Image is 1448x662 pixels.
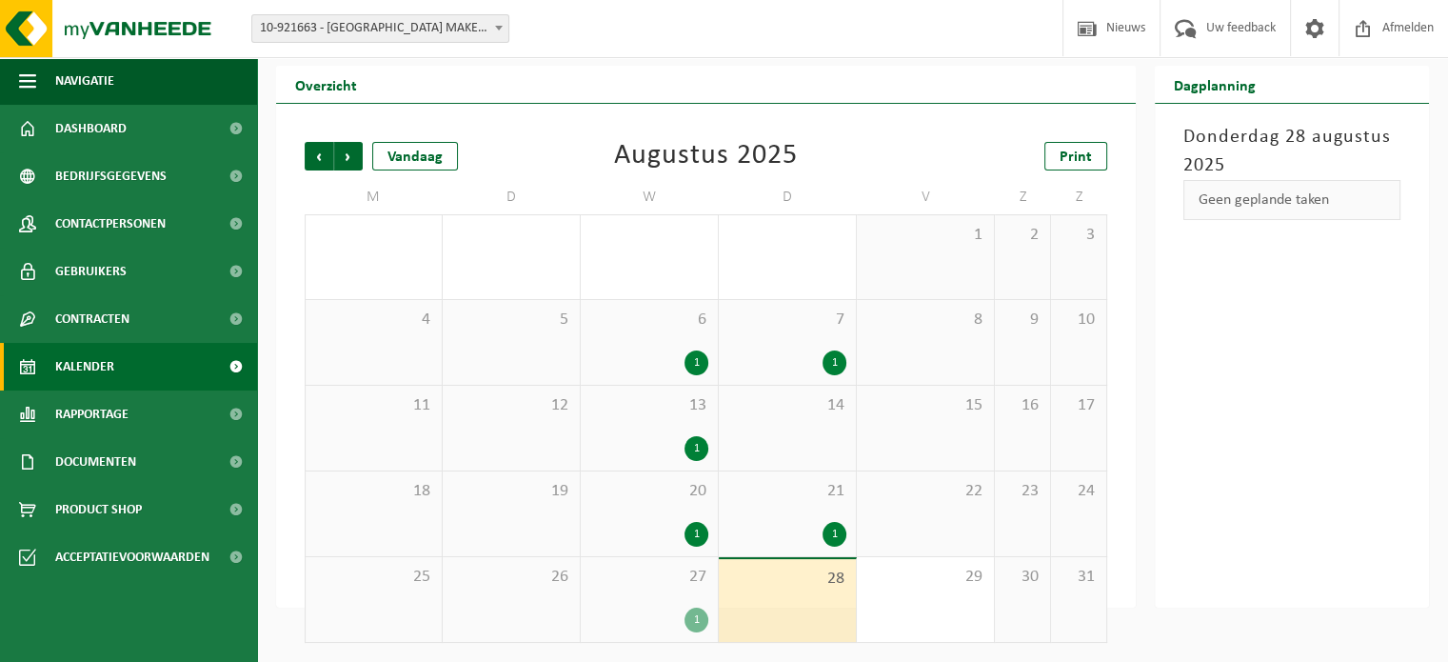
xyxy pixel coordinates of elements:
[305,180,443,214] td: M
[315,395,432,416] span: 11
[55,57,114,105] span: Navigatie
[55,533,209,581] span: Acceptatievoorwaarden
[443,180,581,214] td: D
[1044,142,1107,171] a: Print
[684,522,708,547] div: 1
[315,481,432,502] span: 18
[728,395,846,416] span: 14
[866,395,984,416] span: 15
[1061,481,1097,502] span: 24
[452,481,570,502] span: 19
[614,142,798,171] div: Augustus 2025
[590,567,708,588] span: 27
[857,180,995,214] td: V
[866,481,984,502] span: 22
[315,310,432,331] span: 4
[334,142,363,171] span: Volgende
[1004,395,1041,416] span: 16
[252,15,508,42] span: 10-921663 - FLANDERS MAKE - KORTRIJK
[728,310,846,331] span: 7
[866,567,984,588] span: 29
[251,14,509,43] span: 10-921663 - FLANDERS MAKE - KORTRIJK
[823,522,846,547] div: 1
[728,569,846,590] span: 28
[866,225,984,246] span: 1
[581,180,719,214] td: W
[55,438,136,486] span: Documenten
[55,152,167,200] span: Bedrijfsgegevens
[823,351,846,375] div: 1
[452,395,570,416] span: 12
[1060,150,1092,165] span: Print
[372,142,458,171] div: Vandaag
[590,481,708,502] span: 20
[866,310,984,331] span: 8
[305,142,333,171] span: Vorige
[1004,225,1041,246] span: 2
[1183,180,1400,220] div: Geen geplande taken
[55,248,127,295] span: Gebruikers
[684,608,708,632] div: 1
[1004,481,1041,502] span: 23
[590,310,708,331] span: 6
[1061,395,1097,416] span: 17
[1061,567,1097,588] span: 31
[55,343,114,391] span: Kalender
[684,436,708,461] div: 1
[684,351,708,375] div: 1
[728,481,846,502] span: 21
[315,567,432,588] span: 25
[1051,180,1107,214] td: Z
[55,200,166,248] span: Contactpersonen
[452,567,570,588] span: 26
[995,180,1051,214] td: Z
[276,66,376,103] h2: Overzicht
[1061,310,1097,331] span: 10
[1155,66,1275,103] h2: Dagplanning
[590,395,708,416] span: 13
[452,310,570,331] span: 5
[55,105,127,152] span: Dashboard
[55,391,129,438] span: Rapportage
[1183,123,1400,180] h3: Donderdag 28 augustus 2025
[1061,225,1097,246] span: 3
[719,180,857,214] td: D
[1004,567,1041,588] span: 30
[55,486,142,533] span: Product Shop
[1004,310,1041,331] span: 9
[55,295,129,343] span: Contracten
